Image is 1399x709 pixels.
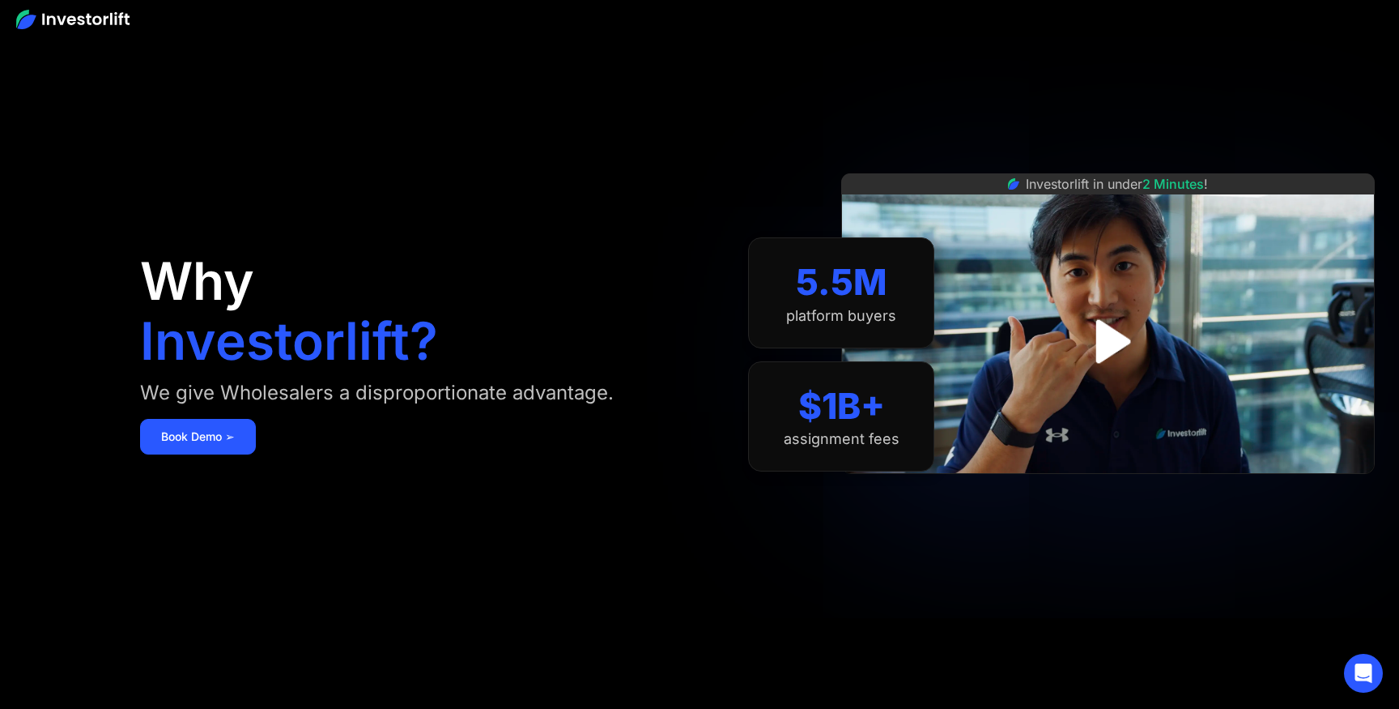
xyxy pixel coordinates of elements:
div: platform buyers [786,307,896,325]
div: Investorlift in under ! [1026,174,1208,194]
h1: Investorlift? [140,315,438,367]
iframe: Customer reviews powered by Trustpilot [987,482,1230,502]
a: open lightbox [1072,305,1144,378]
div: $1B+ [798,385,885,428]
a: Book Demo ➢ [140,419,256,455]
div: 5.5M [796,261,887,304]
div: We give Wholesalers a disproportionate advantage. [140,380,614,406]
div: assignment fees [784,430,899,448]
h1: Why [140,255,254,307]
div: Open Intercom Messenger [1344,654,1383,693]
span: 2 Minutes [1142,176,1204,192]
